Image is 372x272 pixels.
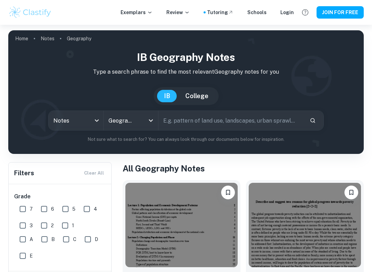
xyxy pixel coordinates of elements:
h1: All Geography Notes [123,162,364,175]
span: 1 [72,222,74,229]
button: JOIN FOR FREE [317,6,364,19]
a: Home [15,34,28,43]
div: Notes [49,111,103,130]
a: Tutoring [207,9,234,16]
a: Notes [41,34,54,43]
h1: IB Geography Notes [14,50,358,65]
p: Review [166,9,190,16]
button: College [178,90,215,102]
img: Geography Notes example thumbnail: unit 1 geography [125,183,238,267]
p: Not sure what to search for? You can always look through our documents below for inspiration. [14,136,358,143]
p: Exemplars [121,9,153,16]
button: Help and Feedback [299,7,311,18]
h6: Filters [14,168,34,178]
span: B [51,236,55,243]
p: Geography [67,35,91,42]
span: C [73,236,76,243]
img: Geography Notes example thumbnail: Rise of the Global Middle Class [249,183,361,267]
span: 6 [51,205,54,213]
span: 5 [72,205,75,213]
span: D [95,236,98,243]
a: Schools [247,9,267,16]
h6: Grade [14,192,106,201]
span: 7 [30,205,33,213]
span: 4 [94,205,97,213]
span: A [30,236,33,243]
button: Please log in to bookmark exemplars [221,186,235,199]
img: Clastify logo [8,6,52,19]
a: Login [280,9,294,16]
input: E.g. pattern of land use, landscapes, urban sprawl... [158,111,304,130]
span: E [30,252,33,260]
button: Open [146,116,156,125]
button: IB [157,90,177,102]
p: Type a search phrase to find the most relevant Geography notes for you [14,68,358,76]
button: Please log in to bookmark exemplars [344,186,358,199]
button: Search [307,115,319,126]
img: profile cover [8,30,364,154]
span: 3 [30,222,33,229]
span: 2 [51,222,54,229]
